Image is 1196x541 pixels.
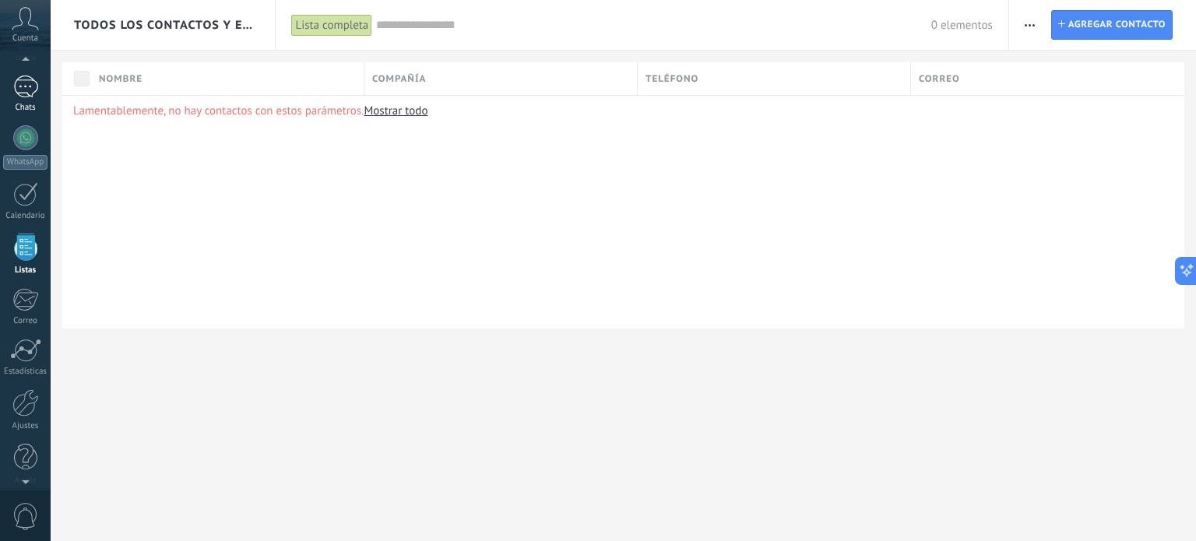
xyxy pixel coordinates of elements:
[12,33,38,44] span: Cuenta
[3,103,48,113] div: Chats
[3,367,48,377] div: Estadísticas
[1068,11,1166,39] span: Agregar contacto
[99,72,142,86] span: Nombre
[291,14,372,37] div: Lista completa
[1018,10,1041,40] button: Más
[74,18,253,33] span: Todos los contactos y empresas
[73,104,1173,118] p: Lamentablemente, no hay contactos con estos parámetros.
[919,72,960,86] span: Correo
[372,72,426,86] span: Compañía
[3,211,48,221] div: Calendario
[3,316,48,326] div: Correo
[364,104,427,118] a: Mostrar todo
[931,18,993,33] span: 0 elementos
[1051,10,1173,40] a: Agregar contacto
[3,265,48,276] div: Listas
[645,72,698,86] span: Teléfono
[3,155,47,170] div: WhatsApp
[3,421,48,431] div: Ajustes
